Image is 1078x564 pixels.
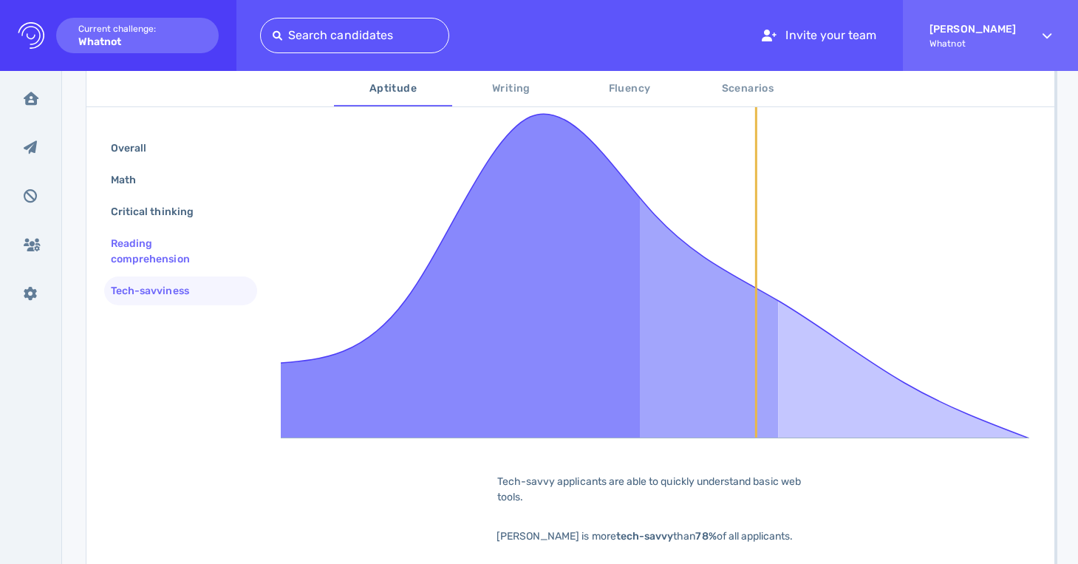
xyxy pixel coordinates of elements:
span: [PERSON_NAME] is more than of all applicants. [497,530,794,543]
span: Writing [461,80,562,98]
div: Math [108,169,154,191]
span: Aptitude [343,80,443,98]
div: Overall [108,137,164,159]
b: 78% [695,530,716,543]
b: tech-savvy [616,530,674,543]
div: Reading comprehension [108,233,242,270]
div: Critical thinking [108,201,211,222]
div: Tech-savviness [108,280,207,302]
div: Tech-savvy applicants are able to quickly understand basic web tools. [474,474,844,505]
span: Whatnot [929,38,1016,49]
span: Fluency [579,80,680,98]
span: Scenarios [697,80,798,98]
strong: [PERSON_NAME] [929,23,1016,35]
